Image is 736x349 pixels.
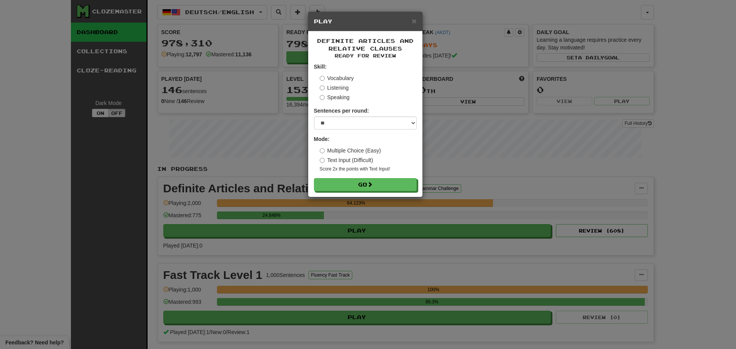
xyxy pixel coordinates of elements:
[320,84,349,92] label: Listening
[320,166,417,172] small: Score 2x the points with Text Input !
[314,64,327,70] strong: Skill:
[320,147,381,154] label: Multiple Choice (Easy)
[314,178,417,191] button: Go
[320,95,325,100] input: Speaking
[320,74,354,82] label: Vocabulary
[314,136,330,142] strong: Mode:
[314,52,417,59] small: Ready for Review
[314,107,369,115] label: Sentences per round:
[320,156,373,164] label: Text Input (Difficult)
[320,93,350,101] label: Speaking
[320,76,325,81] input: Vocabulary
[412,16,416,25] span: ×
[320,158,325,163] input: Text Input (Difficult)
[412,17,416,25] button: Close
[314,18,417,25] h5: Play
[320,148,325,153] input: Multiple Choice (Easy)
[320,85,325,90] input: Listening
[317,38,414,52] span: Definite Articles and Relative Clauses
